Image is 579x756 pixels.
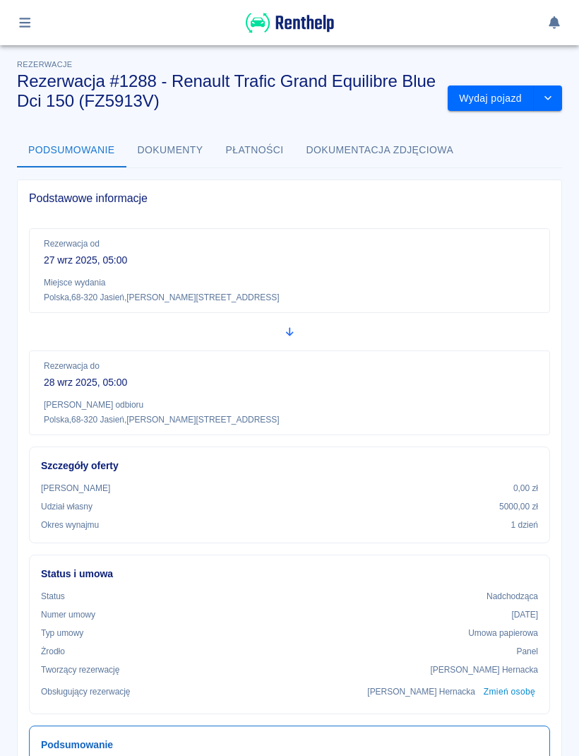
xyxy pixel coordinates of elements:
[17,134,126,167] button: Podsumowanie
[17,71,436,111] h3: Rezerwacja #1288 - Renault Trafic Grand Equilibre Blue Dci 150 (FZ5913V)
[215,134,295,167] button: Płatności
[17,60,72,69] span: Rezerwacje
[517,645,539,658] p: Panel
[41,567,538,581] h6: Status i umowa
[44,414,535,426] p: Polska , 68-320 Jasień , [PERSON_NAME][STREET_ADDRESS]
[295,134,465,167] button: Dokumentacja zdjęciowa
[41,482,110,495] p: [PERSON_NAME]
[44,237,535,250] p: Rezerwacja od
[41,459,538,473] h6: Szczegóły oferty
[126,134,215,167] button: Dokumenty
[29,191,550,206] span: Podstawowe informacje
[487,590,538,603] p: Nadchodząca
[430,663,538,676] p: [PERSON_NAME] Hernacka
[41,608,95,621] p: Numer umowy
[44,276,535,289] p: Miejsce wydania
[246,11,334,35] img: Renthelp logo
[513,482,538,495] p: 0,00 zł
[41,590,65,603] p: Status
[41,645,65,658] p: Żrodło
[534,85,562,112] button: drop-down
[44,253,535,268] p: 27 wrz 2025, 05:00
[448,85,534,112] button: Wydaj pojazd
[246,25,334,37] a: Renthelp logo
[41,738,538,752] h6: Podsumowanie
[44,292,535,304] p: Polska , 68-320 Jasień , [PERSON_NAME][STREET_ADDRESS]
[44,375,535,390] p: 28 wrz 2025, 05:00
[511,519,538,531] p: 1 dzień
[499,500,538,513] p: 5000,00 zł
[41,519,99,531] p: Okres wynajmu
[41,627,83,639] p: Typ umowy
[44,398,535,411] p: [PERSON_NAME] odbioru
[41,500,92,513] p: Udział własny
[41,685,131,698] p: Obsługujący rezerwację
[511,608,538,621] p: [DATE]
[468,627,538,639] p: Umowa papierowa
[481,682,538,702] button: Zmień osobę
[367,685,475,698] p: [PERSON_NAME] Hernacka
[44,360,535,372] p: Rezerwacja do
[41,663,119,676] p: Tworzący rezerwację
